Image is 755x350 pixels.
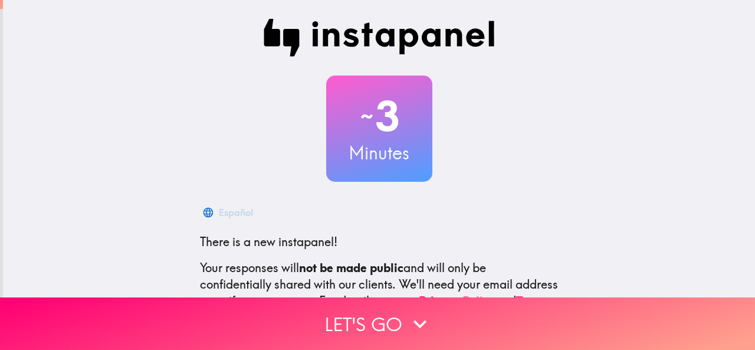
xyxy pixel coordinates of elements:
[219,204,253,221] div: Español
[359,99,375,134] span: ~
[200,201,258,224] button: Español
[419,293,495,308] a: Privacy Policy
[326,140,432,165] h3: Minutes
[264,19,495,57] img: Instapanel
[326,92,432,140] h2: 3
[200,234,337,249] span: There is a new instapanel!
[516,293,549,308] a: Terms
[200,260,559,309] p: Your responses will and will only be confidentially shared with our clients. We'll need your emai...
[299,260,403,275] b: not be made public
